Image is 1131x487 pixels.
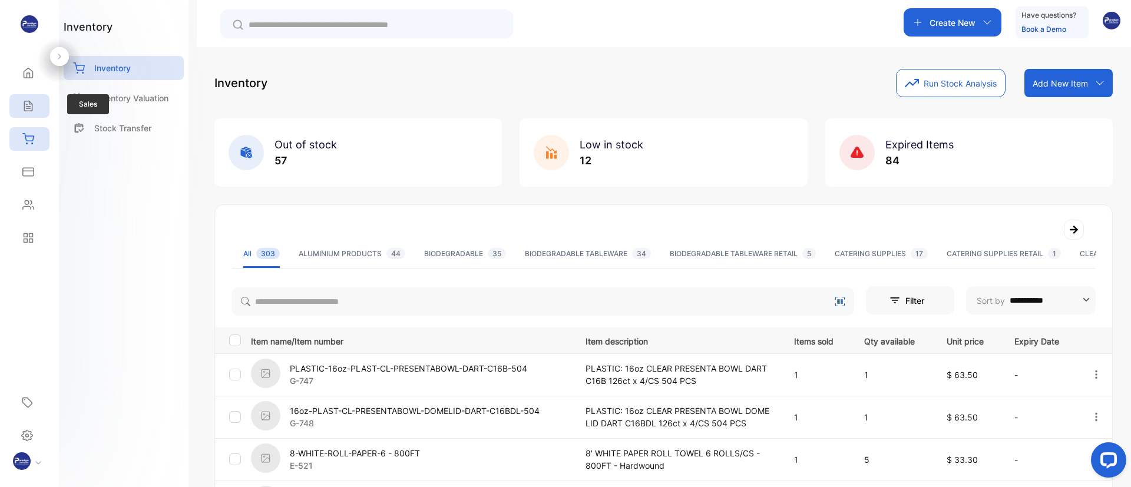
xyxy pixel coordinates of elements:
[864,369,922,381] p: 1
[632,248,651,259] span: 34
[13,452,31,470] img: profile
[1021,9,1076,21] p: Have questions?
[904,8,1001,37] button: Create New
[586,362,770,387] p: PLASTIC: 16oz CLEAR PRESENTA BOWL DART C16B 126ct x 4/CS 504 PCS
[64,116,184,140] a: Stock Transfer
[488,248,506,259] span: 35
[251,401,280,430] img: item
[290,405,540,417] p: 16oz-PLAST-CL-PRESENTABOWL-DOMELID-DART-C16BDL-504
[885,138,954,151] span: Expired Items
[94,62,131,74] p: Inventory
[1082,438,1131,487] iframe: LiveChat chat widget
[94,92,168,104] p: Inventory Valuation
[64,86,184,110] a: Inventory Valuation
[947,370,978,380] span: $ 63.50
[64,19,113,35] h1: inventory
[1033,77,1088,90] p: Add New Item
[243,249,280,259] div: All
[21,15,38,33] img: logo
[1103,12,1120,29] img: avatar
[947,249,1061,259] div: CATERING SUPPLIES RETAIL
[586,405,770,429] p: PLASTIC: 16oz CLEAR PRESENTA BOWL DOME LID DART C16BDL 126ct x 4/CS 504 PCS
[794,369,840,381] p: 1
[525,249,651,259] div: BIODEGRADABLE TABLEWARE
[275,138,337,151] span: Out of stock
[947,455,978,465] span: $ 33.30
[794,333,840,347] p: Items sold
[580,153,643,168] p: 12
[386,248,405,259] span: 44
[1014,411,1066,423] p: -
[424,249,506,259] div: BIODEGRADABLE
[586,333,770,347] p: Item description
[1048,248,1061,259] span: 1
[64,56,184,80] a: Inventory
[911,248,928,259] span: 17
[290,417,540,429] p: G-748
[864,411,922,423] p: 1
[251,333,571,347] p: Item name/Item number
[947,412,978,422] span: $ 63.50
[930,16,975,29] p: Create New
[251,443,280,473] img: item
[966,286,1096,314] button: Sort by
[670,249,816,259] div: BIODEGRADABLE TABLEWARE RETAIL
[794,453,840,466] p: 1
[794,411,840,423] p: 1
[1014,453,1066,466] p: -
[835,249,928,259] div: CATERING SUPPLIES
[586,447,770,472] p: 8' WHITE PAPER ROLL TOWEL 6 ROLLS/CS - 800FT - Hardwound
[947,333,990,347] p: Unit price
[290,447,420,459] p: 8-WHITE-ROLL-PAPER-6 - 800FT
[1021,25,1066,34] a: Book a Demo
[290,459,420,472] p: E-521
[1014,369,1066,381] p: -
[1014,333,1066,347] p: Expiry Date
[94,122,151,134] p: Stock Transfer
[251,359,280,388] img: item
[1103,8,1120,37] button: avatar
[290,375,527,387] p: G-747
[896,69,1006,97] button: Run Stock Analysis
[256,248,280,259] span: 303
[885,153,954,168] p: 84
[977,294,1005,307] p: Sort by
[214,74,267,92] p: Inventory
[275,153,337,168] p: 57
[67,94,109,114] span: Sales
[299,249,405,259] div: ALUMINIUM PRODUCTS
[802,248,816,259] span: 5
[864,453,922,466] p: 5
[864,333,922,347] p: Qty available
[580,138,643,151] span: Low in stock
[290,362,527,375] p: PLASTIC-16oz-PLAST-CL-PRESENTABOWL-DART-C16B-504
